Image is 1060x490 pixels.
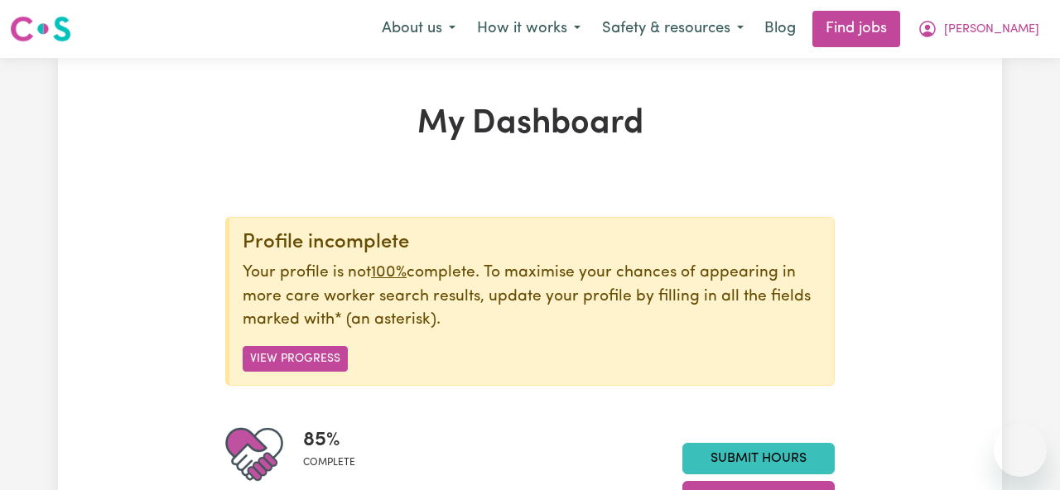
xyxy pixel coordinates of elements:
[371,265,407,281] u: 100%
[225,104,835,144] h1: My Dashboard
[10,10,71,48] a: Careseekers logo
[243,262,821,333] p: Your profile is not complete. To maximise your chances of appearing in more care worker search re...
[303,455,355,470] span: complete
[754,11,806,47] a: Blog
[812,11,900,47] a: Find jobs
[303,425,355,455] span: 85 %
[466,12,591,46] button: How it works
[243,346,348,372] button: View Progress
[944,21,1039,39] span: [PERSON_NAME]
[243,231,821,255] div: Profile incomplete
[303,425,369,483] div: Profile completeness: 85%
[907,12,1050,46] button: My Account
[591,12,754,46] button: Safety & resources
[10,14,71,44] img: Careseekers logo
[371,12,466,46] button: About us
[994,424,1047,477] iframe: Button to launch messaging window
[682,443,835,474] a: Submit Hours
[335,312,436,328] span: an asterisk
